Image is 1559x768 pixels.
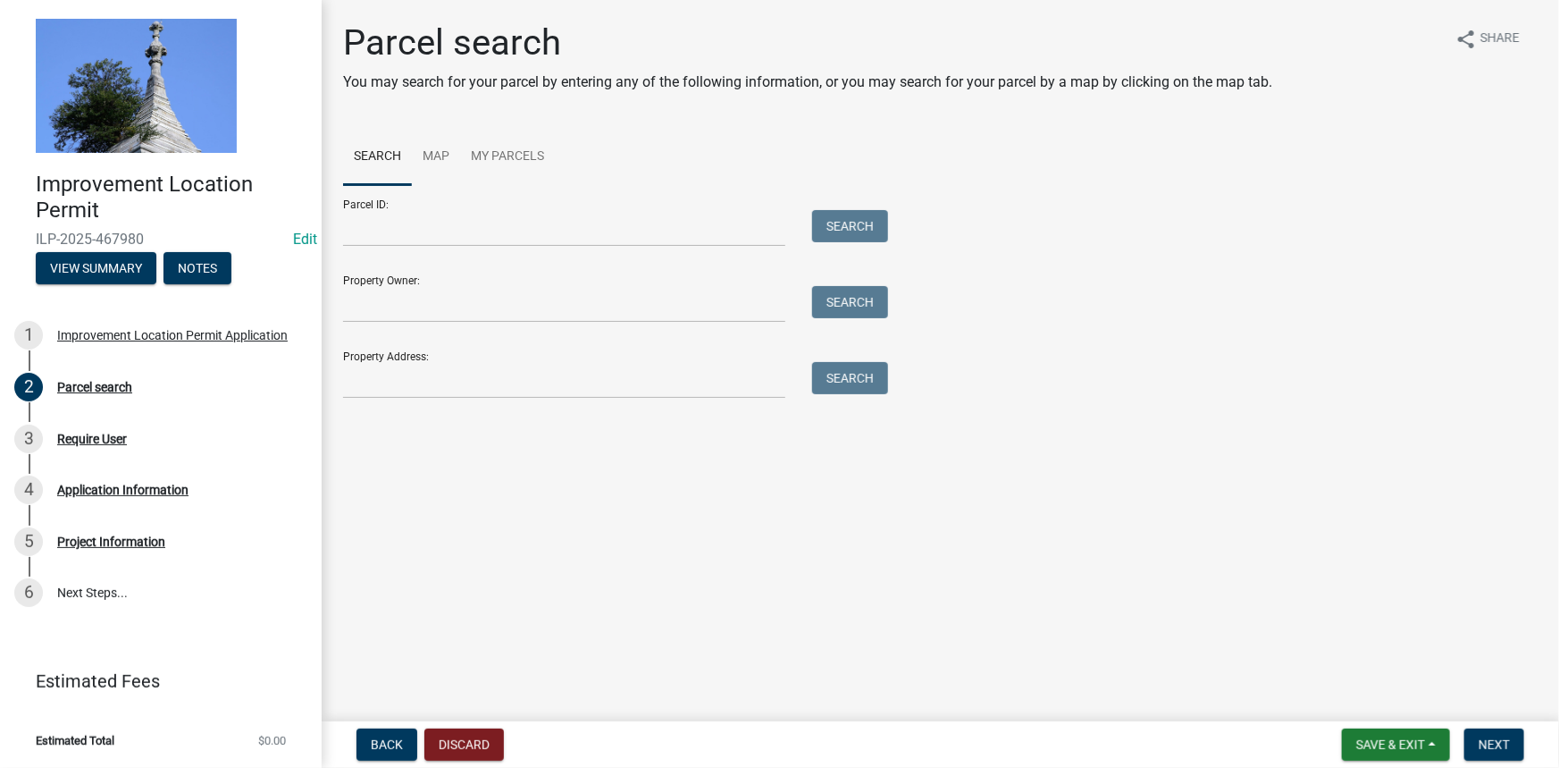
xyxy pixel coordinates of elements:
span: Estimated Total [36,735,114,747]
span: $0.00 [258,735,286,747]
wm-modal-confirm: Summary [36,262,156,276]
button: Back [356,729,417,761]
button: Discard [424,729,504,761]
div: Parcel search [57,381,132,393]
button: Notes [163,252,231,284]
a: Map [412,129,460,186]
span: ILP-2025-467980 [36,231,286,248]
button: Search [812,210,888,242]
a: Edit [293,231,317,248]
div: Require User [57,433,127,445]
span: Save & Exit [1356,738,1425,752]
button: shareShare [1441,21,1534,56]
wm-modal-confirm: Edit Application Number [293,231,317,248]
a: Estimated Fees [14,663,293,699]
div: 1 [14,321,43,350]
button: Next [1464,729,1524,761]
button: Search [812,362,888,394]
i: share [1455,29,1477,50]
div: 5 [14,527,43,556]
wm-modal-confirm: Notes [163,262,231,276]
button: View Summary [36,252,156,284]
div: Improvement Location Permit Application [57,329,288,342]
img: Decatur County, Indiana [36,19,237,153]
a: My Parcels [460,129,555,186]
span: Next [1479,738,1510,752]
div: 4 [14,476,43,504]
h1: Parcel search [343,21,1272,64]
span: Back [371,738,403,752]
a: Search [343,129,412,186]
p: You may search for your parcel by entering any of the following information, or you may search fo... [343,72,1272,93]
div: 3 [14,425,43,453]
button: Save & Exit [1342,729,1450,761]
div: Application Information [57,484,189,496]
div: Project Information [57,536,165,548]
h4: Improvement Location Permit [36,172,307,224]
div: 6 [14,578,43,607]
span: Share [1480,29,1520,50]
button: Search [812,286,888,318]
div: 2 [14,373,43,401]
